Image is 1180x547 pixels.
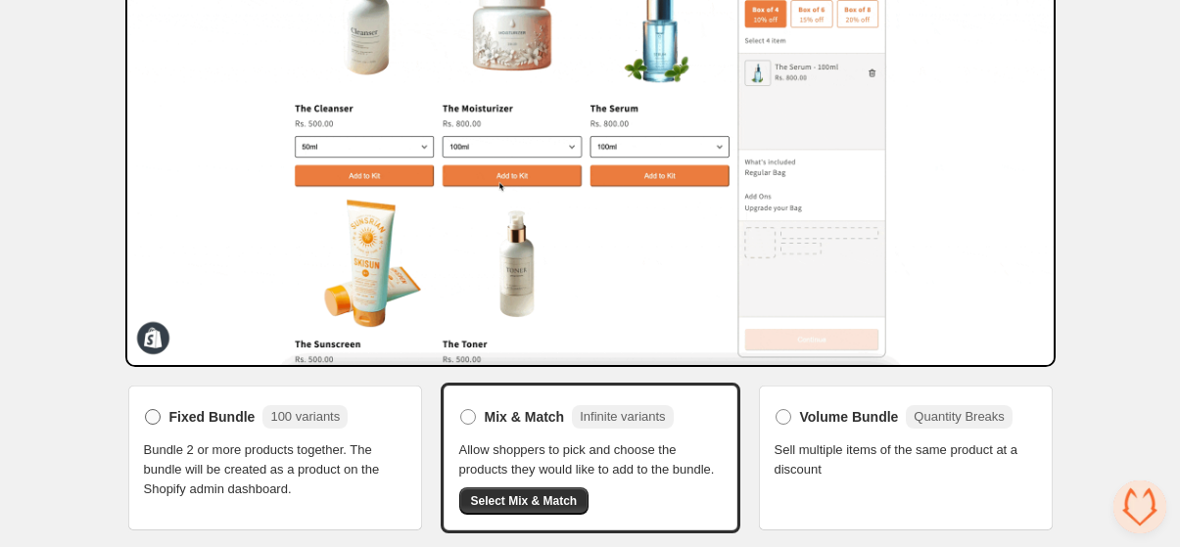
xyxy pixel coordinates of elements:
span: Sell multiple items of the same product at a discount [775,440,1037,479]
span: Quantity Breaks [914,409,1005,424]
span: Mix & Match [485,407,565,427]
span: Bundle 2 or more products together. The bundle will be created as a product on the Shopify admin ... [144,440,406,499]
span: 100 variants [270,409,340,424]
a: Ouvrir le chat [1113,480,1166,533]
span: Infinite variants [580,409,665,424]
span: Fixed Bundle [169,407,256,427]
span: Volume Bundle [800,407,899,427]
button: Select Mix & Match [459,487,590,515]
span: Allow shoppers to pick and choose the products they would like to add to the bundle. [459,440,722,479]
span: Select Mix & Match [471,493,578,509]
